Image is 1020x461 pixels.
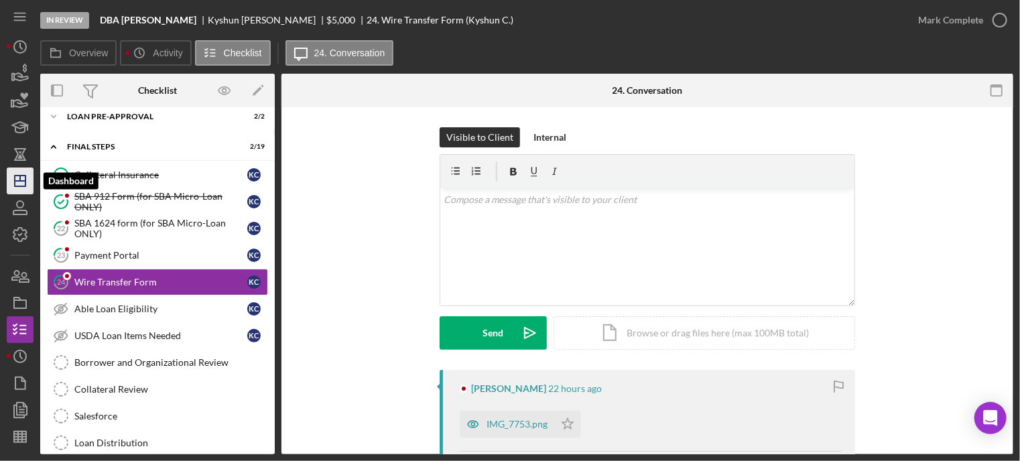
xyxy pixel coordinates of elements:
[483,316,504,350] div: Send
[247,222,261,235] div: K C
[74,250,247,261] div: Payment Portal
[533,127,566,147] div: Internal
[74,191,247,212] div: SBA 912 Form (for SBA Micro-Loan ONLY)
[47,215,268,242] a: 22SBA 1624 form (for SBA Micro-Loan ONLY)KC
[74,411,267,421] div: Salesforce
[74,277,247,287] div: Wire Transfer Form
[74,330,247,341] div: USDA Loan Items Needed
[47,403,268,430] a: Salesforce
[440,316,547,350] button: Send
[138,85,177,96] div: Checklist
[247,168,261,182] div: K C
[241,113,265,121] div: 2 / 2
[74,357,267,368] div: Borrower and Organizational Review
[974,402,1007,434] div: Open Intercom Messenger
[47,349,268,376] a: Borrower and Organizational Review
[208,15,327,25] div: Kyshun [PERSON_NAME]
[471,383,546,394] div: [PERSON_NAME]
[57,277,66,286] tspan: 24
[247,275,261,289] div: K C
[247,249,261,262] div: K C
[74,218,247,239] div: SBA 1624 form (for SBA Micro-Loan ONLY)
[47,188,268,215] a: SBA 912 Form (for SBA Micro-Loan ONLY)KC
[47,322,268,349] a: USDA Loan Items NeededKC
[47,376,268,403] a: Collateral Review
[548,383,602,394] time: 2025-10-01 15:40
[367,15,513,25] div: 24. Wire Transfer Form (Kyshun C.)
[47,161,268,188] a: Collateral InsuranceKC
[195,40,271,66] button: Checklist
[446,127,513,147] div: Visible to Client
[285,40,394,66] button: 24. Conversation
[100,15,196,25] b: DBA [PERSON_NAME]
[241,143,265,151] div: 2 / 19
[905,7,1013,34] button: Mark Complete
[247,329,261,342] div: K C
[327,14,356,25] span: $5,000
[47,295,268,322] a: Able Loan EligibilityKC
[153,48,182,58] label: Activity
[74,438,267,448] div: Loan Distribution
[247,195,261,208] div: K C
[47,242,268,269] a: 23Payment PortalKC
[40,12,89,29] div: In Review
[57,224,65,233] tspan: 22
[314,48,385,58] label: 24. Conversation
[47,269,268,295] a: 24Wire Transfer FormKC
[613,85,683,96] div: 24. Conversation
[247,302,261,316] div: K C
[224,48,262,58] label: Checklist
[120,40,191,66] button: Activity
[40,40,117,66] button: Overview
[918,7,983,34] div: Mark Complete
[67,113,231,121] div: LOAN PRE-APPROVAL
[74,384,267,395] div: Collateral Review
[460,411,581,438] button: IMG_7753.png
[69,48,108,58] label: Overview
[487,419,548,430] div: IMG_7753.png
[440,127,520,147] button: Visible to Client
[74,170,247,180] div: Collateral Insurance
[47,430,268,456] a: Loan Distribution
[57,251,65,259] tspan: 23
[527,127,573,147] button: Internal
[74,304,247,314] div: Able Loan Eligibility
[67,143,231,151] div: FINAL STEPS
